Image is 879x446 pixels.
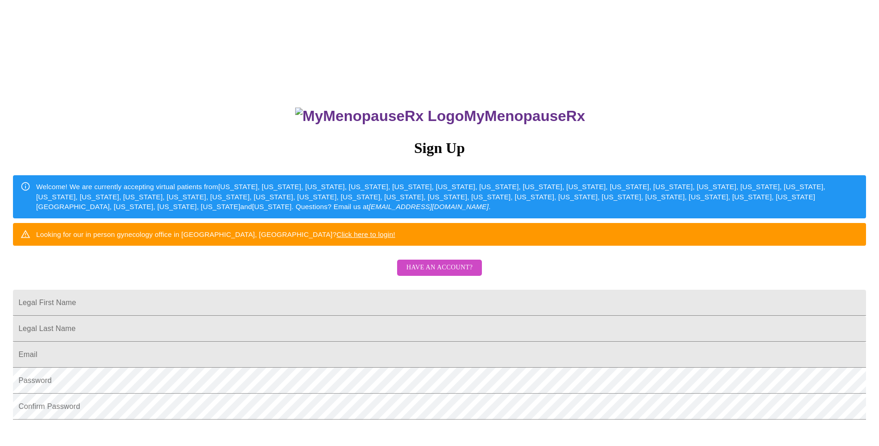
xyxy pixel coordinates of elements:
a: Click here to login! [336,230,395,238]
h3: Sign Up [13,140,866,157]
img: MyMenopauseRx Logo [295,108,464,125]
div: Looking for our in person gynecology office in [GEOGRAPHIC_DATA], [GEOGRAPHIC_DATA]? [36,226,395,243]
em: [EMAIL_ADDRESS][DOMAIN_NAME] [369,203,489,210]
div: Welcome! We are currently accepting virtual patients from [US_STATE], [US_STATE], [US_STATE], [US... [36,178,859,215]
h3: MyMenopauseRx [14,108,866,125]
button: Have an account? [397,260,482,276]
a: Have an account? [395,270,484,278]
span: Have an account? [406,262,473,274]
